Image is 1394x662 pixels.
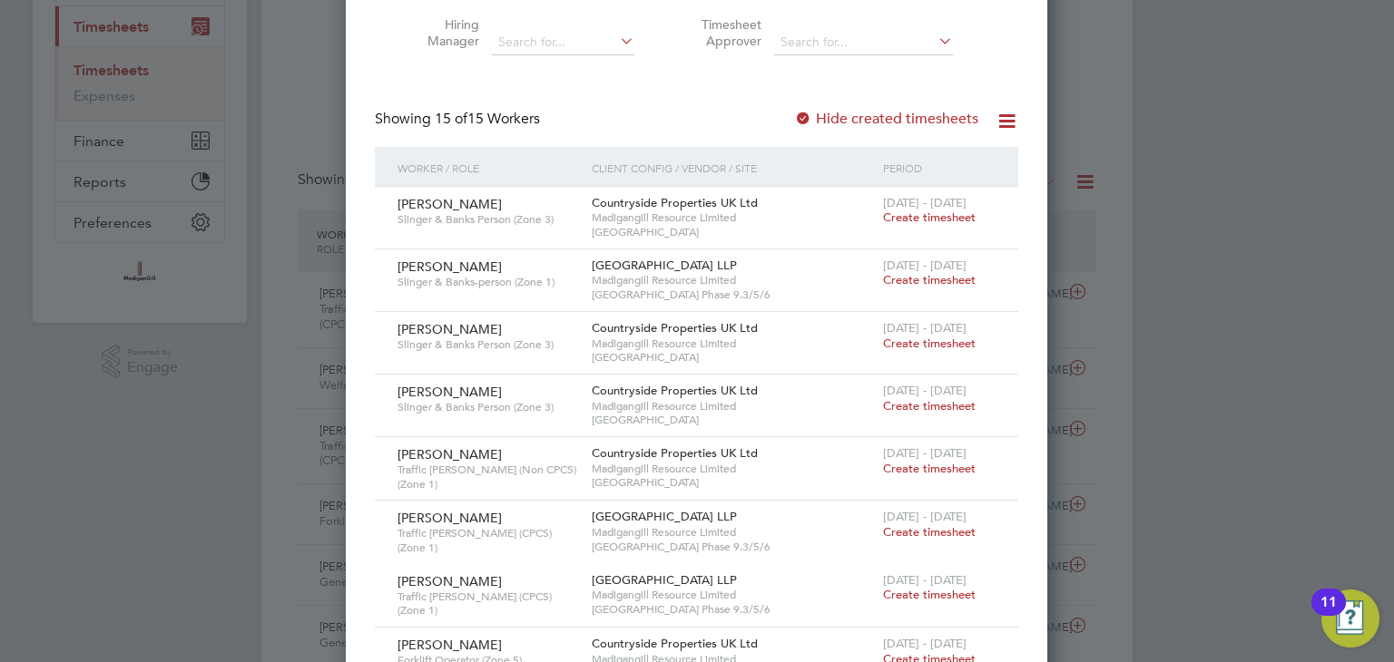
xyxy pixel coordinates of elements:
span: Slinger & Banks Person (Zone 3) [398,400,578,414]
span: [GEOGRAPHIC_DATA] [592,350,874,365]
span: [DATE] - [DATE] [883,445,967,461]
label: Hide created timesheets [794,110,978,128]
span: Create timesheet [883,209,976,225]
span: [PERSON_NAME] [398,446,502,462]
span: [DATE] - [DATE] [883,383,967,398]
div: 11 [1320,602,1337,626]
span: Madigangill Resource Limited [592,273,874,287]
span: [PERSON_NAME] [398,258,502,275]
span: [GEOGRAPHIC_DATA] [592,475,874,490]
span: Create timesheet [883,272,976,287]
span: [GEOGRAPHIC_DATA] Phase 9.3/5/6 [592,602,874,617]
span: [GEOGRAPHIC_DATA] Phase 9.3/5/6 [592,287,874,302]
span: 15 Workers [435,110,540,128]
span: Countryside Properties UK Ltd [592,320,758,336]
span: Traffic [PERSON_NAME] (Non CPCS) (Zone 1) [398,462,578,491]
div: Showing [375,110,544,129]
span: [GEOGRAPHIC_DATA] Phase 9.3/5/6 [592,540,874,554]
input: Search for... [492,30,634,55]
span: [PERSON_NAME] [398,637,502,653]
span: [PERSON_NAME] [398,510,502,526]
span: [PERSON_NAME] [398,384,502,400]
span: [GEOGRAPHIC_DATA] LLP [592,258,737,273]
span: Create timesheet [883,336,976,351]
label: Hiring Manager [398,16,479,49]
div: Client Config / Vendor / Site [587,147,879,189]
span: Create timesheet [883,461,976,476]
span: Madigangill Resource Limited [592,399,874,414]
span: Countryside Properties UK Ltd [592,195,758,210]
span: Countryside Properties UK Ltd [592,445,758,461]
span: [PERSON_NAME] [398,196,502,212]
span: [DATE] - [DATE] [883,572,967,588]
span: Countryside Properties UK Ltd [592,383,758,398]
span: [DATE] - [DATE] [883,320,967,336]
span: Slinger & Banks-person (Zone 1) [398,275,578,289]
div: Period [879,147,1000,189]
span: [PERSON_NAME] [398,321,502,337]
span: Madigangill Resource Limited [592,462,874,476]
button: Open Resource Center, 11 new notifications [1321,589,1379,647]
span: [GEOGRAPHIC_DATA] LLP [592,509,737,524]
span: [DATE] - [DATE] [883,258,967,273]
span: Slinger & Banks Person (Zone 3) [398,212,578,227]
span: [GEOGRAPHIC_DATA] LLP [592,572,737,588]
span: [DATE] - [DATE] [883,195,967,210]
span: Madigangill Resource Limited [592,588,874,602]
span: [PERSON_NAME] [398,573,502,589]
label: Timesheet Approver [680,16,761,49]
div: Worker / Role [393,147,587,189]
span: Traffic [PERSON_NAME] (CPCS) (Zone 1) [398,526,578,554]
span: Traffic [PERSON_NAME] (CPCS) (Zone 1) [398,589,578,618]
input: Search for... [774,30,953,55]
span: Create timesheet [883,587,976,602]
span: [DATE] - [DATE] [883,636,967,651]
span: 15 of [435,110,467,128]
span: [DATE] - [DATE] [883,509,967,524]
span: Slinger & Banks Person (Zone 3) [398,337,578,352]
span: Madigangill Resource Limited [592,336,874,351]
span: Create timesheet [883,398,976,414]
span: Create timesheet [883,524,976,540]
span: Madigangill Resource Limited [592,210,874,225]
span: Madigangill Resource Limited [592,525,874,540]
span: [GEOGRAPHIC_DATA] [592,413,874,427]
span: [GEOGRAPHIC_DATA] [592,225,874,239]
span: Countryside Properties UK Ltd [592,636,758,651]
